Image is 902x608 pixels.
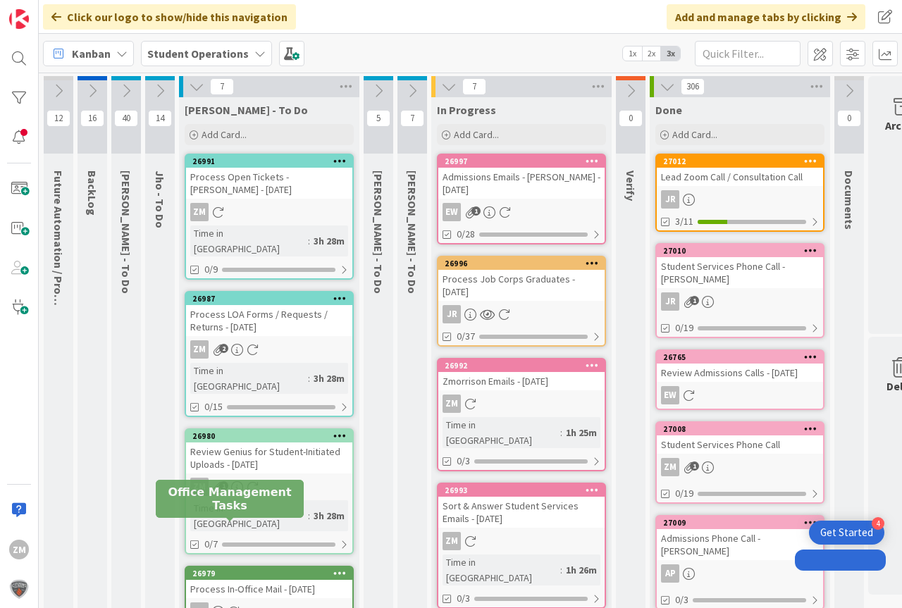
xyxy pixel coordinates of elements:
div: ZM [186,478,352,496]
div: 26996 [438,257,605,270]
div: 26993 [445,485,605,495]
div: 27010 [663,246,823,256]
span: 0/15 [204,399,223,414]
span: 1 [471,206,481,216]
a: 27012Lead Zoom Call / Consultation CallJR3/11 [655,154,824,232]
div: Sort & Answer Student Services Emails - [DATE] [438,497,605,528]
a: 26997Admissions Emails - [PERSON_NAME] - [DATE]EW0/28 [437,154,606,244]
div: Lead Zoom Call / Consultation Call [657,168,823,186]
div: 26991Process Open Tickets - [PERSON_NAME] - [DATE] [186,155,352,199]
div: 3h 28m [310,508,348,523]
div: 26996 [445,259,605,268]
img: avatar [9,579,29,599]
div: 26992 [445,361,605,371]
span: 306 [681,78,705,95]
div: JR [661,292,679,311]
div: Zmorrison Emails - [DATE] [438,372,605,390]
span: 5 [366,110,390,127]
div: Time in [GEOGRAPHIC_DATA] [190,225,308,256]
div: 26992Zmorrison Emails - [DATE] [438,359,605,390]
div: 26991 [186,155,352,168]
div: 3h 28m [310,233,348,249]
div: Get Started [820,526,873,540]
span: 12 [47,110,70,127]
span: 2x [642,46,661,61]
span: In Progress [437,103,496,117]
div: Review Genius for Student-Initiated Uploads - [DATE] [186,442,352,473]
span: Verify [624,170,638,201]
div: 26987 [186,292,352,305]
div: 27009Admissions Phone Call - [PERSON_NAME] [657,516,823,560]
a: 26992Zmorrison Emails - [DATE]ZMTime in [GEOGRAPHIC_DATA]:1h 25m0/3 [437,358,606,471]
h5: Office Management Tasks [161,485,298,512]
span: 0 [837,110,861,127]
span: : [560,425,562,440]
input: Quick Filter... [695,41,801,66]
div: Admissions Phone Call - [PERSON_NAME] [657,529,823,560]
div: 26997Admissions Emails - [PERSON_NAME] - [DATE] [438,155,605,199]
div: Process LOA Forms / Requests / Returns - [DATE] [186,305,352,336]
div: 26987 [192,294,352,304]
div: EW [438,203,605,221]
div: EW [443,203,461,221]
div: Click our logo to show/hide this navigation [43,4,296,30]
span: 0/37 [457,329,475,344]
div: 26765 [663,352,823,362]
div: Add and manage tabs by clicking [667,4,865,30]
span: 3/11 [675,214,693,229]
div: 27012 [657,155,823,168]
a: 26996Process Job Corps Graduates - [DATE]JR0/37 [437,256,606,347]
div: Open Get Started checklist, remaining modules: 4 [809,521,884,545]
div: Process Job Corps Graduates - [DATE] [438,270,605,301]
div: ZM [438,395,605,413]
span: : [560,562,562,578]
span: Future Automation / Process Building [51,170,66,362]
span: Jho - To Do [153,170,167,228]
span: : [308,508,310,523]
div: ZM [443,532,461,550]
span: Amanda - To Do [405,170,419,294]
span: BackLog [85,170,99,216]
span: Eric - To Do [371,170,385,294]
div: 26993Sort & Answer Student Services Emails - [DATE] [438,484,605,528]
span: : [308,371,310,386]
div: ZM [190,478,209,496]
a: 26991Process Open Tickets - [PERSON_NAME] - [DATE]ZMTime in [GEOGRAPHIC_DATA]:3h 28m0/9 [185,154,354,280]
div: AP [661,564,679,583]
span: 7 [210,78,234,95]
div: Admissions Emails - [PERSON_NAME] - [DATE] [438,168,605,199]
span: Add Card... [672,128,717,141]
div: 26765 [657,351,823,364]
div: Time in [GEOGRAPHIC_DATA] [190,363,308,394]
span: 0/9 [204,262,218,277]
div: ZM [443,395,461,413]
div: 27008Student Services Phone Call [657,423,823,454]
div: 26979 [192,569,352,578]
div: AP [657,564,823,583]
img: Visit kanbanzone.com [9,9,29,29]
div: JR [657,292,823,311]
div: 26980 [186,430,352,442]
div: 26997 [438,155,605,168]
span: 40 [114,110,138,127]
div: ZM [9,540,29,559]
div: 27012Lead Zoom Call / Consultation Call [657,155,823,186]
div: 27010Student Services Phone Call - [PERSON_NAME] [657,244,823,288]
span: Add Card... [202,128,247,141]
div: 27008 [663,424,823,434]
span: 0/19 [675,486,693,501]
span: 2 [219,344,228,353]
div: 26765Review Admissions Calls - [DATE] [657,351,823,382]
div: ZM [661,458,679,476]
span: 3x [661,46,680,61]
div: ZM [186,203,352,221]
div: ZM [186,340,352,359]
div: EW [657,386,823,404]
div: 26980 [192,431,352,441]
div: JR [443,305,461,323]
span: 0/19 [675,321,693,335]
span: 7 [462,78,486,95]
div: 27010 [657,244,823,257]
div: ZM [657,458,823,476]
a: 26987Process LOA Forms / Requests / Returns - [DATE]ZMTime in [GEOGRAPHIC_DATA]:3h 28m0/15 [185,291,354,417]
